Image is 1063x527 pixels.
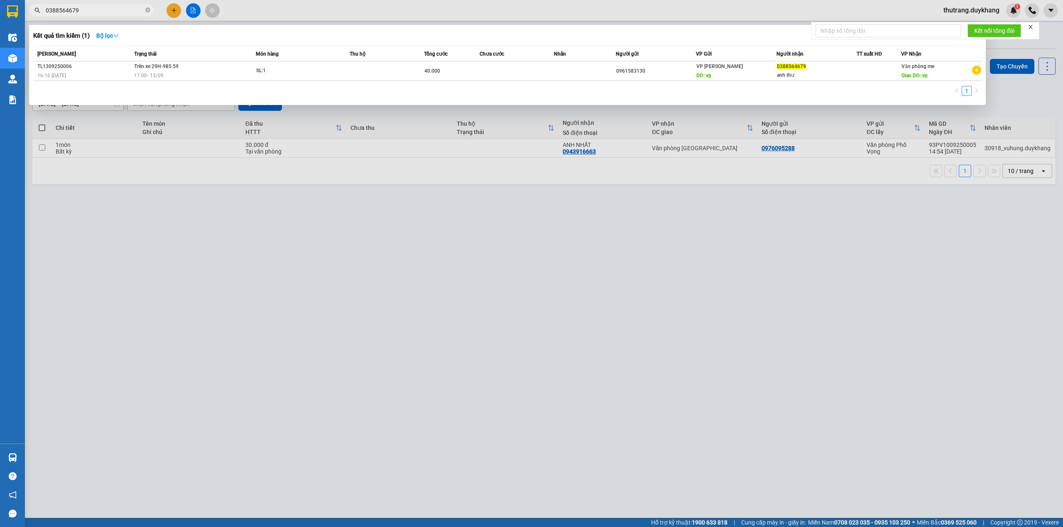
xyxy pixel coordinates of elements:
[256,51,279,57] span: Món hàng
[90,29,125,42] button: Bộ lọcdown
[901,63,934,69] span: Văn phòng me
[33,32,90,40] h3: Kết quả tìm kiếm ( 1 )
[777,63,806,69] span: 0388564679
[9,491,17,499] span: notification
[616,67,696,76] div: 0961583130
[696,63,743,69] span: VP [PERSON_NAME]
[777,71,857,80] div: anh thư
[901,73,928,78] span: Giao DĐ: vp
[972,86,982,96] li: Next Page
[37,51,76,57] span: [PERSON_NAME]
[962,86,971,95] a: 1
[616,51,639,57] span: Người gửi
[962,86,972,96] li: 1
[967,24,1021,37] button: Kết nối tổng đài
[8,75,17,83] img: warehouse-icon
[34,7,40,13] span: search
[113,33,119,39] span: down
[901,51,921,57] span: VP Nhận
[134,63,179,69] span: Trên xe 29H-985.59
[96,32,119,39] strong: Bộ lọc
[696,73,711,78] span: DĐ: vp
[974,26,1014,35] span: Kết nối tổng đài
[9,472,17,480] span: question-circle
[1028,24,1034,30] span: close
[9,510,17,517] span: message
[8,453,17,462] img: warehouse-icon
[952,86,962,96] button: left
[134,73,164,78] span: 17:00 - 13/09
[952,86,962,96] li: Previous Page
[857,51,882,57] span: TT xuất HĐ
[480,51,504,57] span: Chưa cước
[145,7,150,12] span: close-circle
[8,95,17,104] img: solution-icon
[972,66,981,75] span: plus-circle
[424,68,440,74] span: 40.000
[37,62,132,71] div: TL1309250006
[696,51,712,57] span: VP Gửi
[37,73,66,78] span: 16:16 [DATE]
[554,51,566,57] span: Nhãn
[974,88,979,93] span: right
[46,6,144,15] input: Tìm tên, số ĐT hoặc mã đơn
[816,24,961,37] input: Nhập số tổng đài
[972,86,982,96] button: right
[256,66,318,76] div: SL: 1
[134,51,157,57] span: Trạng thái
[145,7,150,15] span: close-circle
[7,5,18,18] img: logo-vxr
[776,51,803,57] span: Người nhận
[424,51,448,57] span: Tổng cước
[8,54,17,63] img: warehouse-icon
[350,51,365,57] span: Thu hộ
[8,33,17,42] img: warehouse-icon
[954,88,959,93] span: left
